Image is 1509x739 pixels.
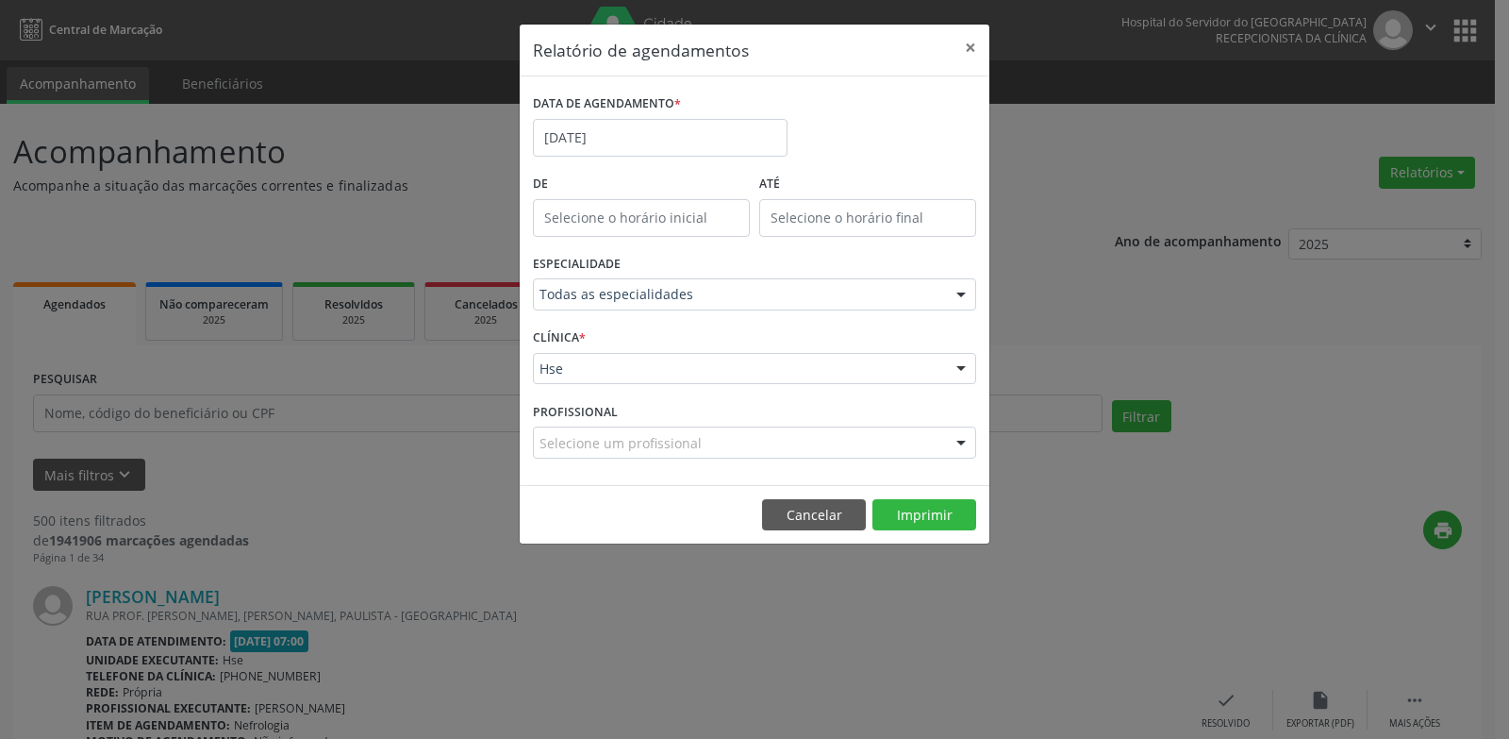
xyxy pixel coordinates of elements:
span: Todas as especialidades [539,285,937,304]
label: PROFISSIONAL [533,397,618,427]
label: CLÍNICA [533,324,586,353]
h5: Relatório de agendamentos [533,38,749,62]
input: Selecione uma data ou intervalo [533,119,788,157]
span: Hse [539,360,937,378]
button: Imprimir [872,499,976,531]
label: ESPECIALIDADE [533,250,621,279]
input: Selecione o horário final [759,199,976,237]
label: DATA DE AGENDAMENTO [533,90,681,119]
button: Cancelar [762,499,866,531]
label: De [533,170,750,199]
label: ATÉ [759,170,976,199]
button: Close [952,25,989,71]
span: Selecione um profissional [539,433,702,453]
input: Selecione o horário inicial [533,199,750,237]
